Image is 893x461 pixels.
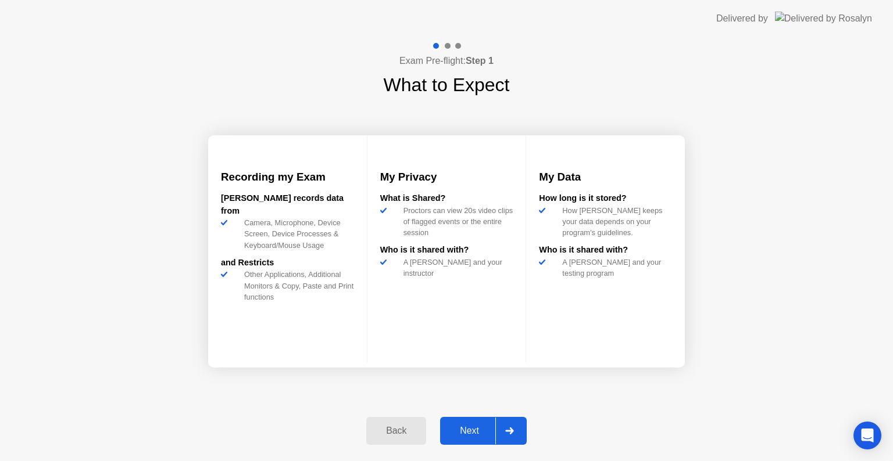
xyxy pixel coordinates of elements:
[539,244,672,257] div: Who is it shared with?
[380,169,513,185] h3: My Privacy
[380,192,513,205] div: What is Shared?
[370,426,423,436] div: Back
[775,12,872,25] img: Delivered by Rosalyn
[440,417,527,445] button: Next
[240,269,354,302] div: Other Applications, Additional Monitors & Copy, Paste and Print functions
[399,54,494,68] h4: Exam Pre-flight:
[539,192,672,205] div: How long is it stored?
[399,257,513,279] div: A [PERSON_NAME] and your instructor
[366,417,426,445] button: Back
[716,12,768,26] div: Delivered by
[221,169,354,185] h3: Recording my Exam
[384,71,510,99] h1: What to Expect
[221,192,354,217] div: [PERSON_NAME] records data from
[539,169,672,185] h3: My Data
[399,205,513,239] div: Proctors can view 20s video clips of flagged events or the entire session
[558,257,672,279] div: A [PERSON_NAME] and your testing program
[240,217,354,251] div: Camera, Microphone, Device Screen, Device Processes & Keyboard/Mouse Usage
[380,244,513,257] div: Who is it shared with?
[558,205,672,239] div: How [PERSON_NAME] keeps your data depends on your program’s guidelines.
[221,257,354,269] div: and Restricts
[853,422,881,449] div: Open Intercom Messenger
[444,426,495,436] div: Next
[466,56,494,66] b: Step 1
